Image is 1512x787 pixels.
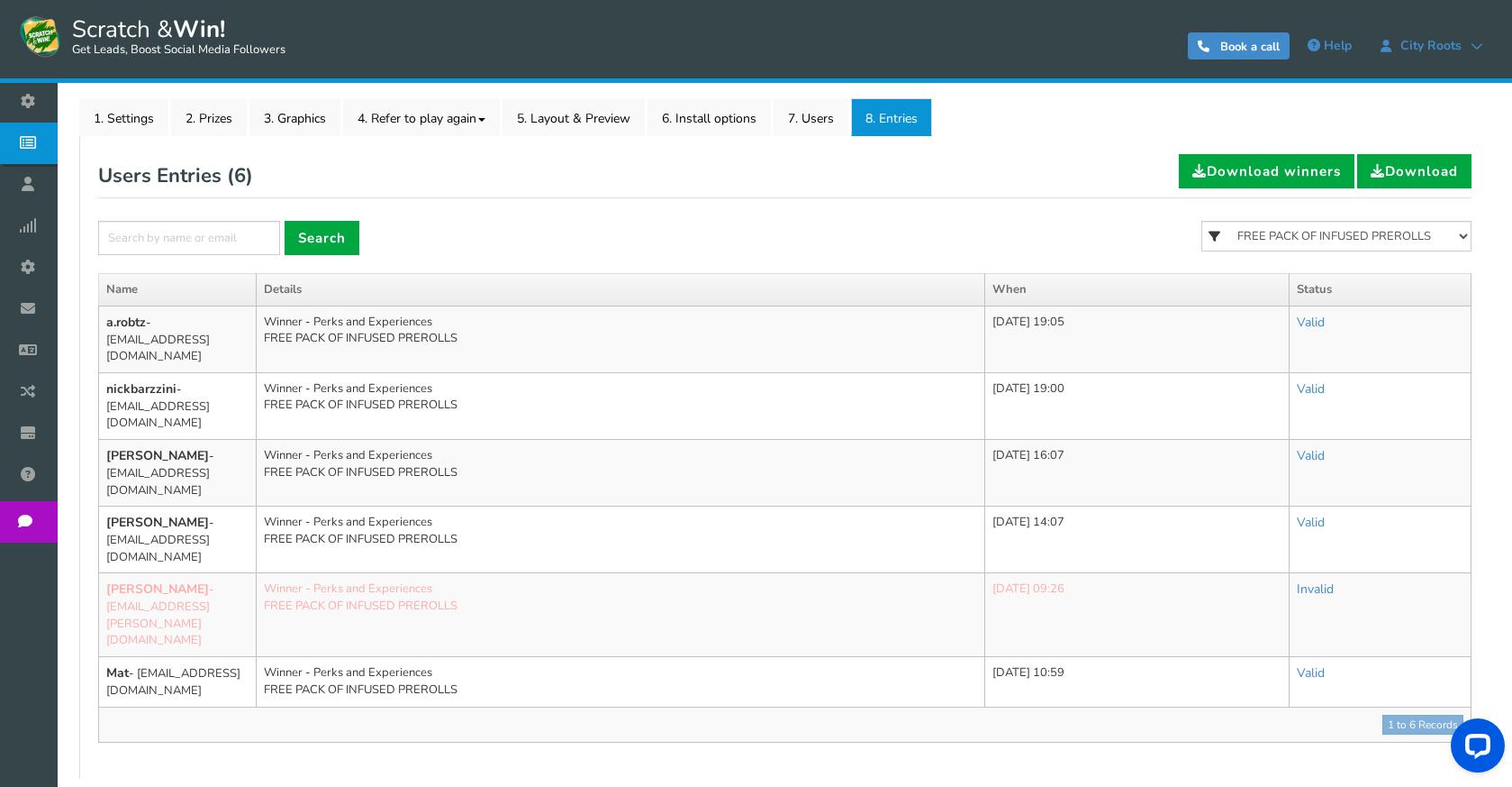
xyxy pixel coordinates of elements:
a: Valid [1297,664,1325,682]
td: [DATE] 09:26 [984,573,1289,657]
a: Scratch &Win! Get Leads, Boost Social Media Followers [18,14,285,59]
td: Winner - Perks and Experiences FREE PACK OF INFUSED PREROLLS [257,507,985,573]
td: [DATE] 10:59 [984,656,1289,707]
a: Help [1299,32,1361,60]
a: 8. Entries [851,98,932,136]
img: Scratch and Win [18,14,63,59]
input: Search by name or email [98,221,280,255]
td: Winner - Perks and Experiences FREE PACK OF INFUSED PREROLLS [257,573,985,657]
small: Get Leads, Boost Social Media Followers [72,43,285,58]
a: Download winners [1179,154,1354,188]
a: 5. Layout & Preview [502,98,645,136]
b: a.robtz [106,314,146,331]
td: Winner - Perks and Experiences FREE PACK OF INFUSED PREROLLS [257,440,985,507]
a: Invalid [1297,581,1334,598]
iframe: LiveChat chat widget [1436,711,1512,787]
a: Valid [1297,314,1325,331]
a: 2. Prizes [171,98,247,136]
a: Download [1357,154,1471,188]
a: Book a call [1188,32,1290,59]
td: - [EMAIL_ADDRESS][DOMAIN_NAME] [99,372,257,439]
td: [DATE] 19:00 [984,372,1289,439]
td: - [EMAIL_ADDRESS][DOMAIN_NAME] [99,507,257,573]
a: Valid [1297,514,1325,531]
span: City Roots [1391,39,1471,53]
td: - [EMAIL_ADDRESS][DOMAIN_NAME] [99,440,257,507]
a: 7. Users [774,98,848,136]
span: Book a call [1220,39,1280,55]
td: Winner - Perks and Experiences FREE PACK OF INFUSED PREROLLS [257,372,985,439]
th: Status [1289,274,1471,307]
span: 6 [234,162,246,189]
th: When [984,274,1289,307]
td: Winner - Perks and Experiences FREE PACK OF INFUSED PREROLLS [257,656,985,707]
a: Valid [1297,380,1325,398]
td: [DATE] 14:07 [984,507,1289,573]
b: [PERSON_NAME] [106,581,209,598]
td: - [EMAIL_ADDRESS][DOMAIN_NAME] [99,306,257,372]
h2: Users Entries ( ) [98,154,253,197]
td: Winner - Perks and Experiences FREE PACK OF INFUSED PREROLLS [257,306,985,372]
a: 6. Install options [647,98,771,136]
td: - [EMAIL_ADDRESS][PERSON_NAME][DOMAIN_NAME] [99,573,257,657]
b: [PERSON_NAME] [106,447,209,464]
a: Valid [1297,447,1325,464]
td: [DATE] 16:07 [984,440,1289,507]
a: Search [285,221,359,255]
b: Mat [106,664,129,682]
td: [DATE] 19:05 [984,306,1289,372]
td: - [EMAIL_ADDRESS][DOMAIN_NAME] [99,656,257,707]
b: nickbarzzini [106,380,177,398]
b: [PERSON_NAME] [106,514,209,531]
span: Help [1324,37,1352,54]
th: Name [99,274,257,307]
strong: Win! [173,14,225,45]
a: 3. Graphics [249,98,340,136]
span: Scratch & [63,14,285,59]
a: 1. Settings [79,98,168,136]
th: Details [257,274,985,307]
a: 4. Refer to play again [343,98,500,136]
